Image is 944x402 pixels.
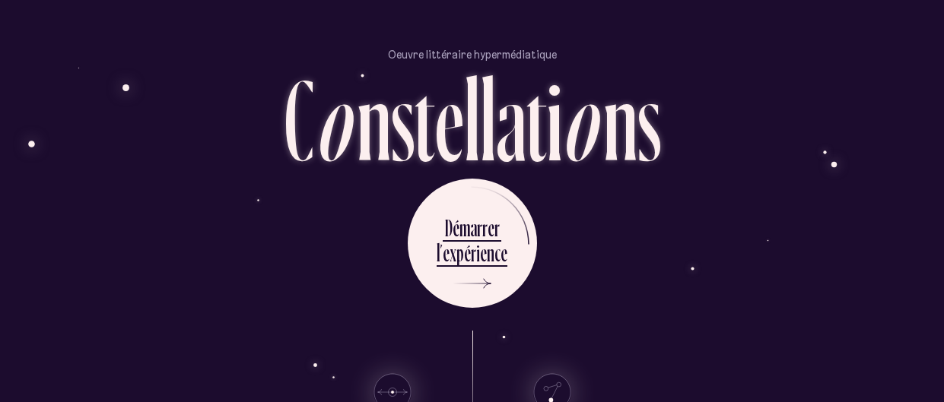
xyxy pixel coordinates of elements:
[459,213,470,242] div: m
[480,238,487,267] div: e
[494,238,501,267] div: c
[488,213,494,242] div: e
[547,62,563,176] div: i
[496,62,526,176] div: a
[494,213,500,242] div: r
[388,47,557,62] p: Oeuvre littéraire hypermédiatique
[357,62,391,176] div: n
[477,213,482,242] div: r
[526,62,547,176] div: t
[415,62,435,176] div: t
[445,213,453,242] div: D
[440,238,443,267] div: ’
[476,238,480,267] div: i
[408,179,537,308] button: Démarrerl’expérience
[480,62,496,176] div: l
[464,238,471,267] div: é
[637,62,661,176] div: s
[464,62,480,176] div: l
[501,238,507,267] div: e
[603,62,637,176] div: n
[471,238,476,267] div: r
[482,213,488,242] div: r
[314,62,357,176] div: o
[487,238,494,267] div: n
[284,62,314,176] div: C
[456,238,464,267] div: p
[450,238,456,267] div: x
[561,62,603,176] div: o
[453,213,459,242] div: é
[391,62,415,176] div: s
[435,62,464,176] div: e
[470,213,477,242] div: a
[443,238,450,267] div: e
[437,238,440,267] div: l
